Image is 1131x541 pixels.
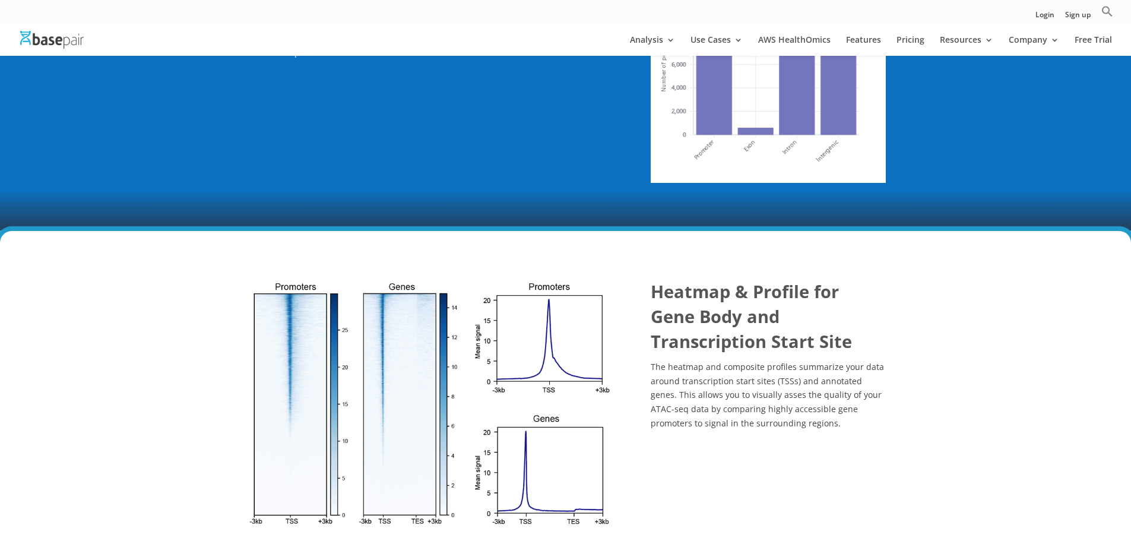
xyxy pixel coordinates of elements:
[1075,36,1112,56] a: Free Trial
[940,36,993,56] a: Resources
[651,360,886,431] p: The heatmap and composite profiles summarize your data around transcription start sites (TSSs) an...
[1101,5,1113,17] svg: Search
[690,36,743,56] a: Use Cases
[630,36,675,56] a: Analysis
[651,280,852,353] strong: Heatmap & Profile for Gene Body and Transcription Start Site
[1065,11,1091,24] a: Sign up
[1009,36,1059,56] a: Company
[846,36,881,56] a: Features
[1101,5,1113,24] a: Search Icon Link
[896,36,924,56] a: Pricing
[1035,11,1054,24] a: Login
[758,36,831,56] a: AWS HealthOmics
[20,31,84,48] img: Basepair
[1072,482,1117,527] iframe: Drift Widget Chat Controller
